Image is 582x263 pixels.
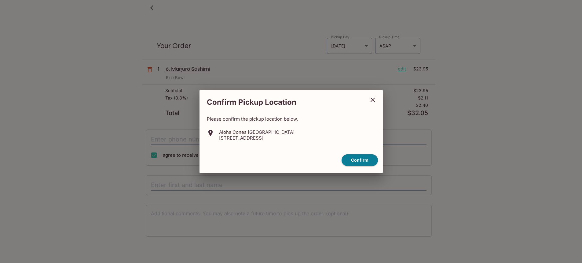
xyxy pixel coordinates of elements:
p: Please confirm the pickup location below. [207,116,375,122]
button: close [365,92,380,107]
button: confirm [342,154,378,166]
h2: Confirm Pickup Location [199,95,365,110]
p: Aloha Cones [GEOGRAPHIC_DATA] [219,129,295,135]
p: [STREET_ADDRESS] [219,135,295,141]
